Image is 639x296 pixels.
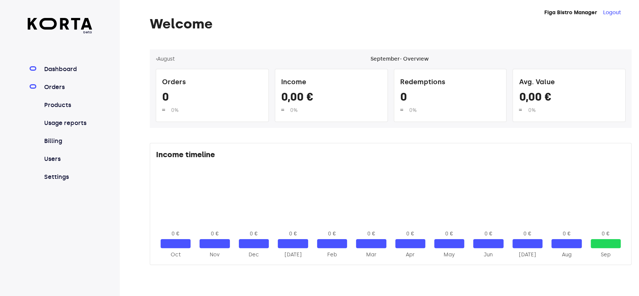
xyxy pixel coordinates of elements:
a: Users [43,155,92,164]
div: 2024-Dec [239,251,269,259]
a: Orders [43,83,92,92]
div: 2025-Jan [278,251,308,259]
div: September - Overview [371,55,429,63]
div: 0 € [551,230,581,238]
span: 0% [290,107,298,113]
div: 0 € [512,230,542,238]
a: Settings [43,173,92,181]
span: 0% [409,107,417,113]
div: 0 € [200,230,229,238]
span: 0% [528,107,535,113]
img: up [162,108,165,112]
img: up [519,108,522,112]
div: 0 € [356,230,386,238]
div: 2025-Jul [512,251,542,259]
div: 2025-Feb [317,251,347,259]
h1: Welcome [150,16,632,31]
a: Dashboard [43,65,92,74]
div: Income [281,75,381,90]
div: 2025-Jun [473,251,503,259]
div: 2025-Mar [356,251,386,259]
a: Usage reports [43,119,92,128]
div: 0 [400,90,500,107]
div: 0 € [434,230,464,238]
a: beta [28,18,92,35]
div: 2025-Sep [591,251,621,259]
div: 0 € [473,230,503,238]
img: Korta [28,18,92,30]
div: 0 [162,90,262,107]
div: 0 € [239,230,269,238]
div: 0 € [395,230,425,238]
div: 0 € [161,230,191,238]
div: 2024-Oct [161,251,191,259]
div: 0 € [278,230,308,238]
div: 0 € [591,230,621,238]
div: 2025-May [434,251,464,259]
div: 0,00 € [281,90,381,107]
span: beta [28,30,92,35]
div: 2025-Aug [551,251,581,259]
button: ‹August [156,55,175,63]
span: 0% [171,107,179,113]
div: 2024-Nov [200,251,229,259]
div: 2025-Apr [395,251,425,259]
img: up [400,108,403,112]
img: up [281,108,284,112]
div: Income timeline [156,149,625,163]
div: Redemptions [400,75,500,90]
a: Products [43,101,92,110]
div: 0 € [317,230,347,238]
div: Avg. Value [519,75,619,90]
div: Orders [162,75,262,90]
div: 0,00 € [519,90,619,107]
button: Logout [603,9,621,16]
a: Billing [43,137,92,146]
strong: Figa Bistro Manager [544,9,597,16]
